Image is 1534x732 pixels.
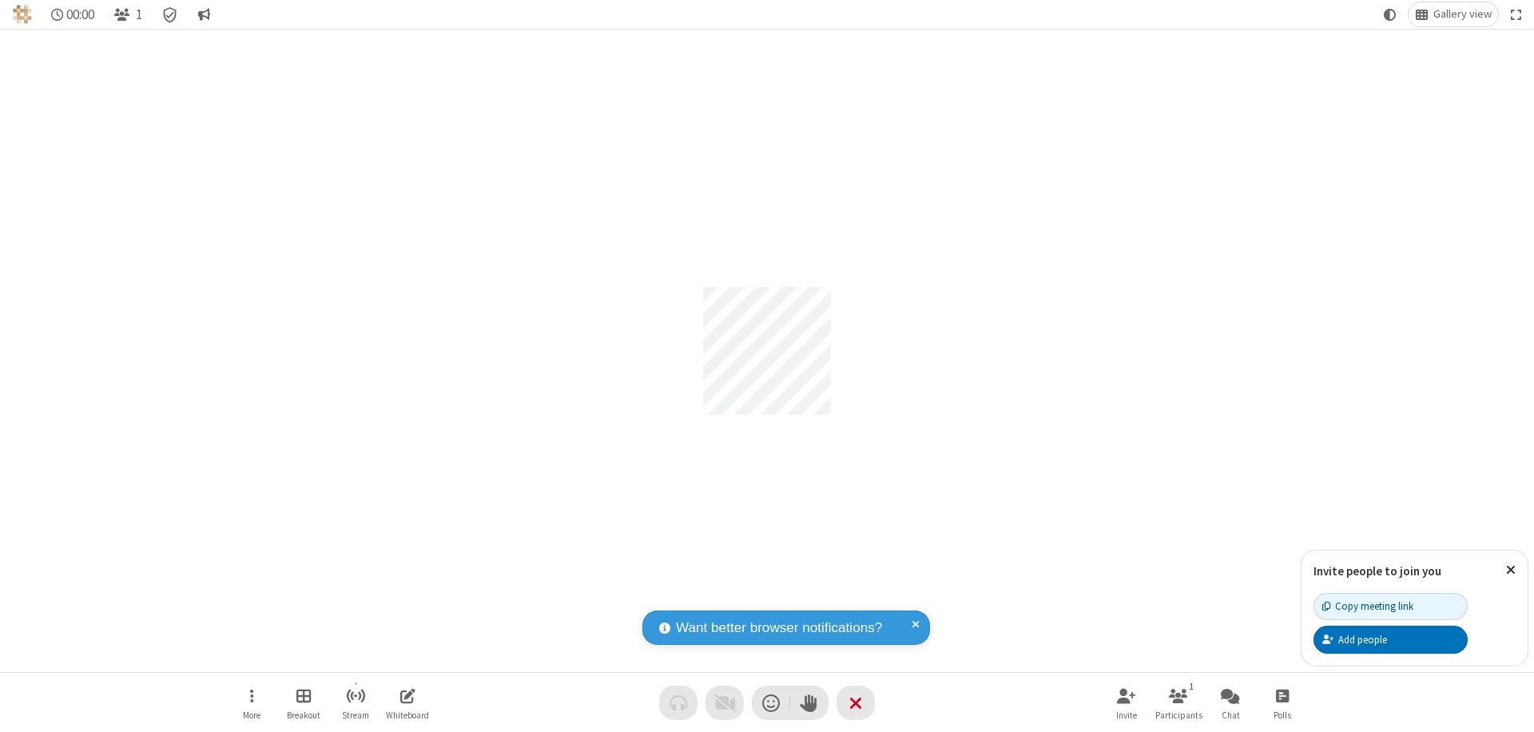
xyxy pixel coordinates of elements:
[1433,8,1492,21] span: Gallery view
[705,686,744,720] button: Video
[107,2,149,26] button: Open participant list
[280,680,328,726] button: Manage Breakout Rooms
[386,710,429,720] span: Whiteboard
[13,5,32,24] img: QA Selenium DO NOT DELETE OR CHANGE
[837,686,875,720] button: End or leave meeting
[228,680,276,726] button: Open menu
[1103,680,1150,726] button: Invite participants (⌘+Shift+I)
[1504,2,1528,26] button: Fullscreen
[752,686,790,720] button: Send a reaction
[1322,599,1413,614] div: Copy meeting link
[1155,710,1202,720] span: Participants
[1313,593,1468,620] button: Copy meeting link
[383,680,431,726] button: Open shared whiteboard
[1222,710,1240,720] span: Chat
[676,618,882,639] span: Want better browser notifications?
[243,710,260,720] span: More
[1313,563,1441,579] label: Invite people to join you
[342,710,369,720] span: Stream
[155,2,185,26] div: Meeting details Encryption enabled
[1274,710,1291,720] span: Polls
[1377,2,1403,26] button: Using system theme
[790,686,829,720] button: Raise hand
[659,686,697,720] button: Audio problem - check your Internet connection or call by phone
[1494,551,1528,590] button: Close popover
[45,2,101,26] div: Timer
[1116,710,1137,720] span: Invite
[1313,626,1468,653] button: Add people
[1185,679,1198,694] div: 1
[287,710,320,720] span: Breakout
[66,7,94,22] span: 00:00
[191,2,217,26] button: Conversation
[1206,680,1254,726] button: Open chat
[1409,2,1498,26] button: Change layout
[1258,680,1306,726] button: Open poll
[332,680,380,726] button: Start streaming
[1154,680,1202,726] button: Open participant list
[136,7,142,22] span: 1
